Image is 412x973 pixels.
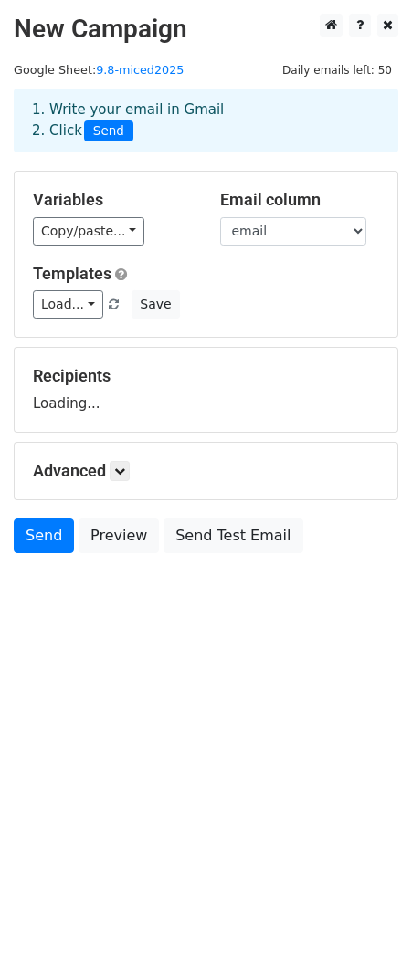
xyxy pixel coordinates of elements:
[33,290,103,319] a: Load...
[14,518,74,553] a: Send
[33,461,379,481] h5: Advanced
[33,217,144,246] a: Copy/paste...
[276,63,398,77] a: Daily emails left: 50
[132,290,179,319] button: Save
[33,264,111,283] a: Templates
[164,518,302,553] a: Send Test Email
[84,120,133,142] span: Send
[79,518,159,553] a: Preview
[33,366,379,386] h5: Recipients
[276,60,398,80] span: Daily emails left: 50
[14,63,184,77] small: Google Sheet:
[33,190,193,210] h5: Variables
[220,190,380,210] h5: Email column
[33,366,379,413] div: Loading...
[18,99,394,141] div: 1. Write your email in Gmail 2. Click
[14,14,398,45] h2: New Campaign
[96,63,184,77] a: 9.8-miced2025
